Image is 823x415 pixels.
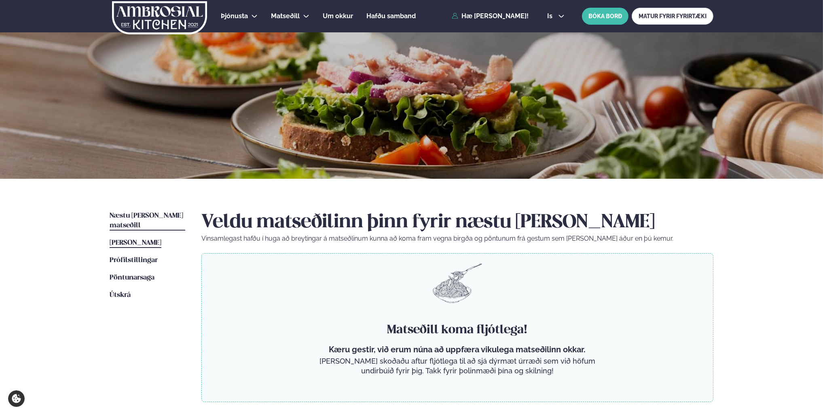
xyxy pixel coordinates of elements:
button: BÓKA BORÐ [582,8,628,25]
span: Hafðu samband [366,12,416,20]
span: Næstu [PERSON_NAME] matseðill [110,212,183,229]
a: Þjónusta [221,11,248,21]
a: Matseðill [271,11,300,21]
p: Kæru gestir, við erum núna að uppfæra vikulega matseðilinn okkar. [316,345,599,354]
span: Útskrá [110,292,131,299]
span: is [547,13,555,19]
h4: Matseðill koma fljótlega! [316,322,599,338]
span: [PERSON_NAME] [110,239,161,246]
button: is [541,13,571,19]
p: Vinsamlegast hafðu í huga að breytingar á matseðlinum kunna að koma fram vegna birgða og pöntunum... [201,234,713,243]
img: pasta [433,263,482,303]
h2: Veldu matseðilinn þinn fyrir næstu [PERSON_NAME] [201,211,713,234]
span: Pöntunarsaga [110,274,154,281]
a: Pöntunarsaga [110,273,154,283]
span: Þjónusta [221,12,248,20]
span: Um okkur [323,12,353,20]
a: [PERSON_NAME] [110,238,161,248]
img: logo [111,1,208,34]
a: Prófílstillingar [110,256,158,265]
a: Hæ [PERSON_NAME]! [452,13,529,20]
a: Útskrá [110,290,131,300]
a: Hafðu samband [366,11,416,21]
a: Næstu [PERSON_NAME] matseðill [110,211,185,231]
a: Um okkur [323,11,353,21]
span: Prófílstillingar [110,257,158,264]
span: Matseðill [271,12,300,20]
a: MATUR FYRIR FYRIRTÆKI [632,8,713,25]
p: [PERSON_NAME] skoðaðu aftur fljótlega til að sjá dýrmæt úrræði sem við höfum undirbúið fyrir þig.... [316,356,599,376]
a: Cookie settings [8,390,25,407]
